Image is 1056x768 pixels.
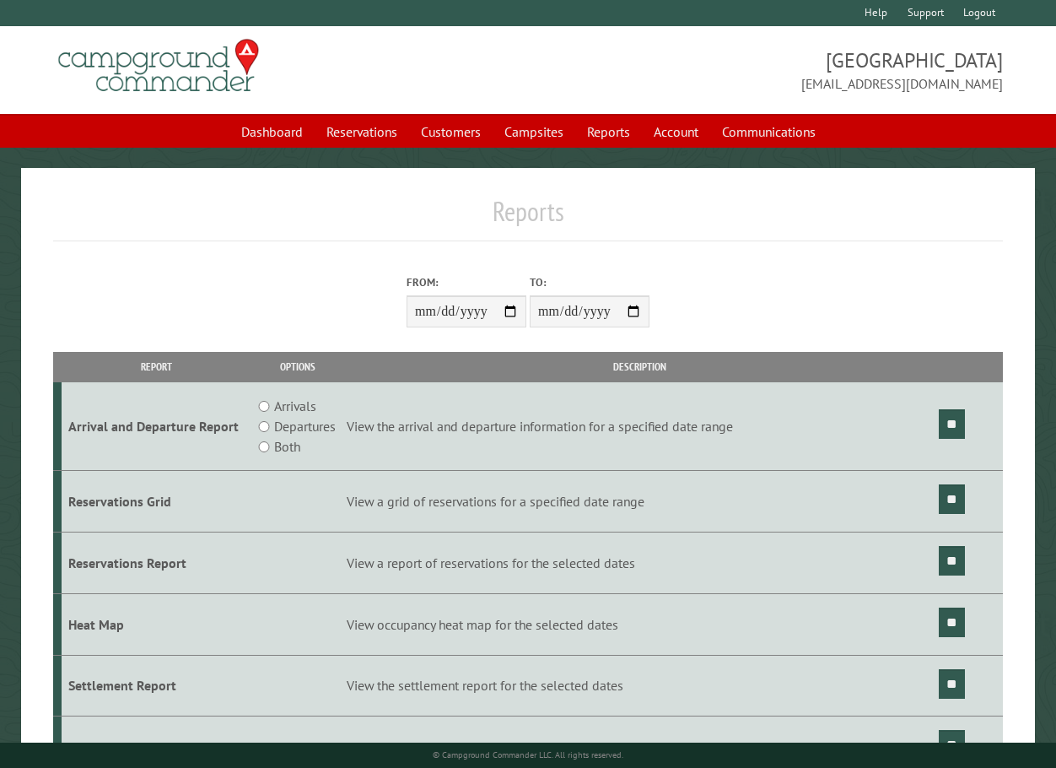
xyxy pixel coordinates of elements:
[344,352,936,381] th: Description
[274,396,316,416] label: Arrivals
[344,471,936,533] td: View a grid of reservations for a specified date range
[274,416,336,436] label: Departures
[231,116,313,148] a: Dashboard
[62,655,252,717] td: Settlement Report
[62,471,252,533] td: Reservations Grid
[344,532,936,593] td: View a report of reservations for the selected dates
[712,116,826,148] a: Communications
[316,116,407,148] a: Reservations
[433,749,623,760] small: © Campground Commander LLC. All rights reserved.
[407,274,526,290] label: From:
[494,116,574,148] a: Campsites
[344,655,936,717] td: View the settlement report for the selected dates
[411,116,491,148] a: Customers
[274,436,300,457] label: Both
[62,593,252,655] td: Heat Map
[53,33,264,99] img: Campground Commander
[62,382,252,471] td: Arrival and Departure Report
[528,46,1003,94] span: [GEOGRAPHIC_DATA] [EMAIL_ADDRESS][DOMAIN_NAME]
[251,352,343,381] th: Options
[530,274,649,290] label: To:
[344,593,936,655] td: View occupancy heat map for the selected dates
[344,382,936,471] td: View the arrival and departure information for a specified date range
[62,352,252,381] th: Report
[53,195,1004,241] h1: Reports
[62,532,252,593] td: Reservations Report
[577,116,640,148] a: Reports
[644,116,708,148] a: Account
